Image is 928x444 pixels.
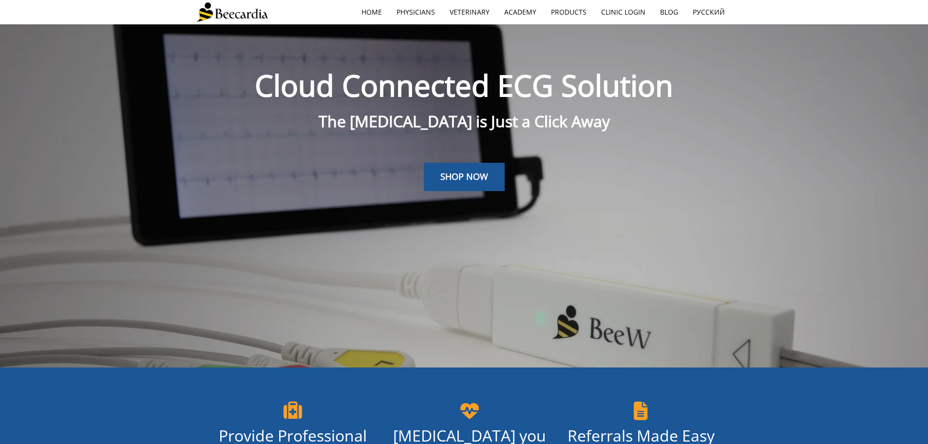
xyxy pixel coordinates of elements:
[196,2,268,22] img: Beecardia
[653,1,685,23] a: Blog
[685,1,732,23] a: Русский
[544,1,594,23] a: Products
[442,1,497,23] a: Veterinary
[389,1,442,23] a: Physicians
[594,1,653,23] a: Clinic Login
[440,171,488,182] span: SHOP NOW
[497,1,544,23] a: Academy
[424,163,505,191] a: SHOP NOW
[319,111,610,132] span: The [MEDICAL_DATA] is Just a Click Away
[354,1,389,23] a: home
[255,65,673,105] span: Cloud Connected ECG Solution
